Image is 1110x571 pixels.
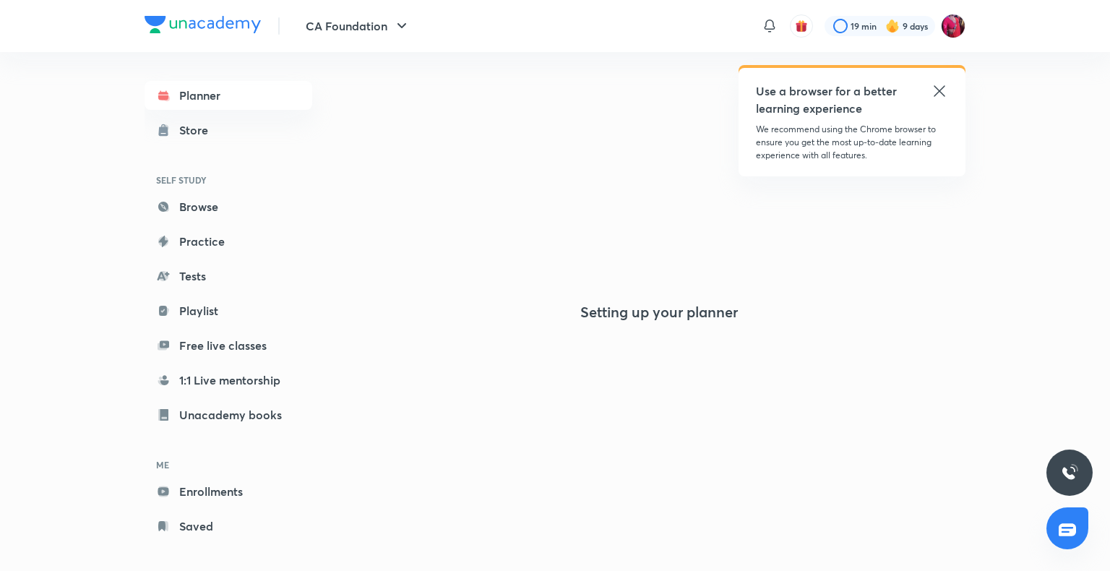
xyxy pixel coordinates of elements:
button: CA Foundation [297,12,419,40]
img: ttu [1061,464,1078,481]
h6: ME [145,452,312,477]
div: Store [179,121,217,139]
a: Enrollments [145,477,312,506]
a: Tests [145,262,312,291]
a: Planner [145,81,312,110]
a: Store [145,116,312,145]
img: Company Logo [145,16,261,33]
img: Anushka Gupta [941,14,965,38]
a: Company Logo [145,16,261,37]
a: Free live classes [145,331,312,360]
button: avatar [790,14,813,38]
a: Practice [145,227,312,256]
p: We recommend using the Chrome browser to ensure you get the most up-to-date learning experience w... [756,123,948,162]
h6: SELF STUDY [145,168,312,192]
a: Saved [145,512,312,541]
img: streak [885,19,900,33]
h5: Use a browser for a better learning experience [756,82,900,117]
a: Browse [145,192,312,221]
a: 1:1 Live mentorship [145,366,312,395]
h4: Setting up your planner [580,304,738,321]
img: avatar [795,20,808,33]
a: Unacademy books [145,400,312,429]
a: Playlist [145,296,312,325]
